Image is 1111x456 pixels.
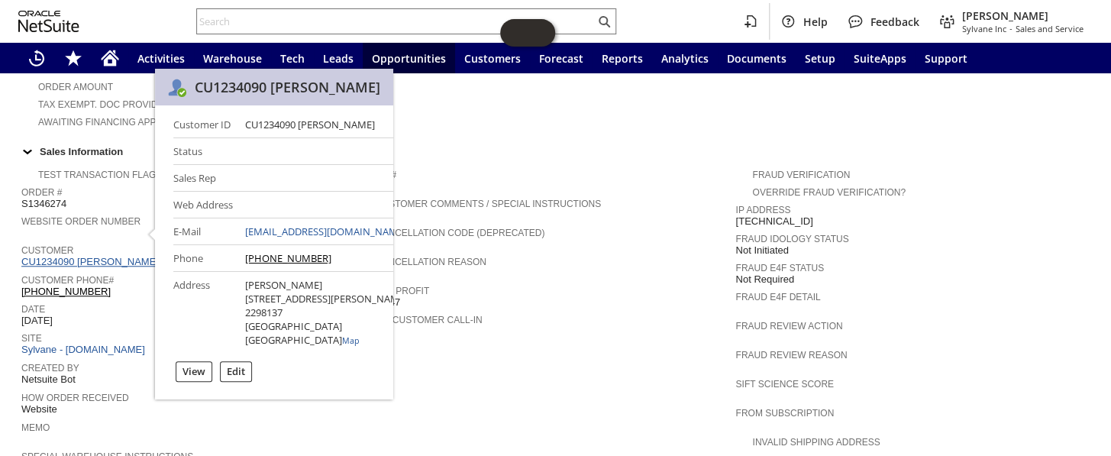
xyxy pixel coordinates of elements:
span: Website [21,403,57,416]
span: Tech [280,51,305,66]
a: Forecast [530,43,593,73]
a: Setup [796,43,845,73]
a: Fraud E4F Detail [735,292,820,302]
a: CU1234090 [PERSON_NAME] [21,256,163,267]
span: Analytics [661,51,709,66]
span: Sylvane Inc [962,23,1006,34]
span: Leads [323,51,354,66]
span: Oracle Guided Learning Widget. To move around, please hold and drag [528,19,555,47]
a: [PHONE_NUMBER] [21,286,111,297]
a: Created By [21,363,79,374]
span: Opportunities [372,51,446,66]
a: Awaiting Financing Application [38,117,198,128]
label: Edit [227,364,245,378]
a: Fraud E4F Status [735,263,824,273]
a: Tax Exempt. Doc Provided [38,99,170,110]
span: Setup [805,51,835,66]
span: Help [803,15,828,29]
a: Order # [21,187,62,198]
a: Sift Science Score [735,379,833,390]
span: Warehouse [203,51,262,66]
a: Activities [128,43,194,73]
span: Netsuite Bot [21,374,76,386]
input: Search [197,12,595,31]
span: S1346274 [21,198,66,210]
a: Fraud Idology Status [735,234,848,244]
span: Not Required [735,273,794,286]
span: Activities [137,51,185,66]
div: Sales Rep [173,171,233,185]
a: Customer [21,245,73,256]
a: Customer Comments / Special Instructions [376,199,601,209]
a: Order Amount [38,82,113,92]
a: Leads [314,43,363,73]
a: IP Address [735,205,790,215]
a: Opportunities [363,43,455,73]
div: CU1234090 [PERSON_NAME] [195,78,380,96]
span: [TECHNICAL_ID] [735,215,812,228]
div: Web Address [173,198,233,212]
div: [PERSON_NAME] [STREET_ADDRESS][PERSON_NAME] 2298137 [GEOGRAPHIC_DATA] [GEOGRAPHIC_DATA] [245,278,408,347]
a: Site [21,333,42,344]
a: Home [92,43,128,73]
span: Not Initiated [735,244,788,257]
div: Edit [220,361,252,382]
a: Fraud Verification [752,170,850,180]
a: Website Order Number [21,216,140,227]
span: Sales and Service [1016,23,1084,34]
span: Forecast [539,51,583,66]
span: Support [925,51,967,66]
span: Customers [464,51,521,66]
a: Customer Phone# [21,275,114,286]
svg: Home [101,49,119,67]
a: Customer Call-in [392,315,483,325]
a: Cancellation Code (deprecated) [376,228,545,238]
a: Customers [455,43,530,73]
a: SuiteApps [845,43,916,73]
a: [EMAIL_ADDRESS][DOMAIN_NAME] [245,225,406,238]
a: Fraud Review Reason [735,350,847,361]
div: Customer ID [173,118,233,131]
a: Date [21,304,45,315]
a: Memo [21,422,50,433]
a: Test Transaction Flag [38,170,156,180]
span: Reports [602,51,643,66]
div: CU1234090 [PERSON_NAME] [245,118,375,131]
div: Address [173,278,233,292]
span: - [1009,23,1012,34]
svg: Search [595,12,613,31]
td: Sales Information [15,141,1096,161]
iframe: Click here to launch Oracle Guided Learning Help Panel [500,19,555,47]
div: View [176,361,212,382]
a: Analytics [652,43,718,73]
a: Sylvane - [DOMAIN_NAME] [21,344,149,355]
div: Sales Information [15,141,1090,161]
a: Invalid Shipping Address [752,437,880,448]
a: Fraud Review Action [735,321,842,331]
div: Shortcuts [55,43,92,73]
a: Warehouse [194,43,271,73]
a: Documents [718,43,796,73]
a: Support [916,43,977,73]
a: From Subscription [735,408,834,419]
a: Recent Records [18,43,55,73]
a: How Order Received [21,393,129,403]
a: Override Fraud Verification? [752,187,905,198]
a: Est Profit [376,286,429,296]
div: Status [173,144,233,158]
span: Documents [727,51,786,66]
a: Reports [593,43,652,73]
div: E-Mail [173,225,233,238]
a: Map [342,335,360,346]
span: SuiteApps [854,51,906,66]
a: [PHONE_NUMBER] [245,251,331,265]
div: Phone [173,251,233,265]
a: Cancellation Reason [376,257,486,267]
span: [PERSON_NAME] [962,8,1084,23]
span: Feedback [870,15,919,29]
span: [DATE] [21,315,53,327]
label: View [182,364,205,378]
a: Tech [271,43,314,73]
svg: Shortcuts [64,49,82,67]
svg: logo [18,11,79,32]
